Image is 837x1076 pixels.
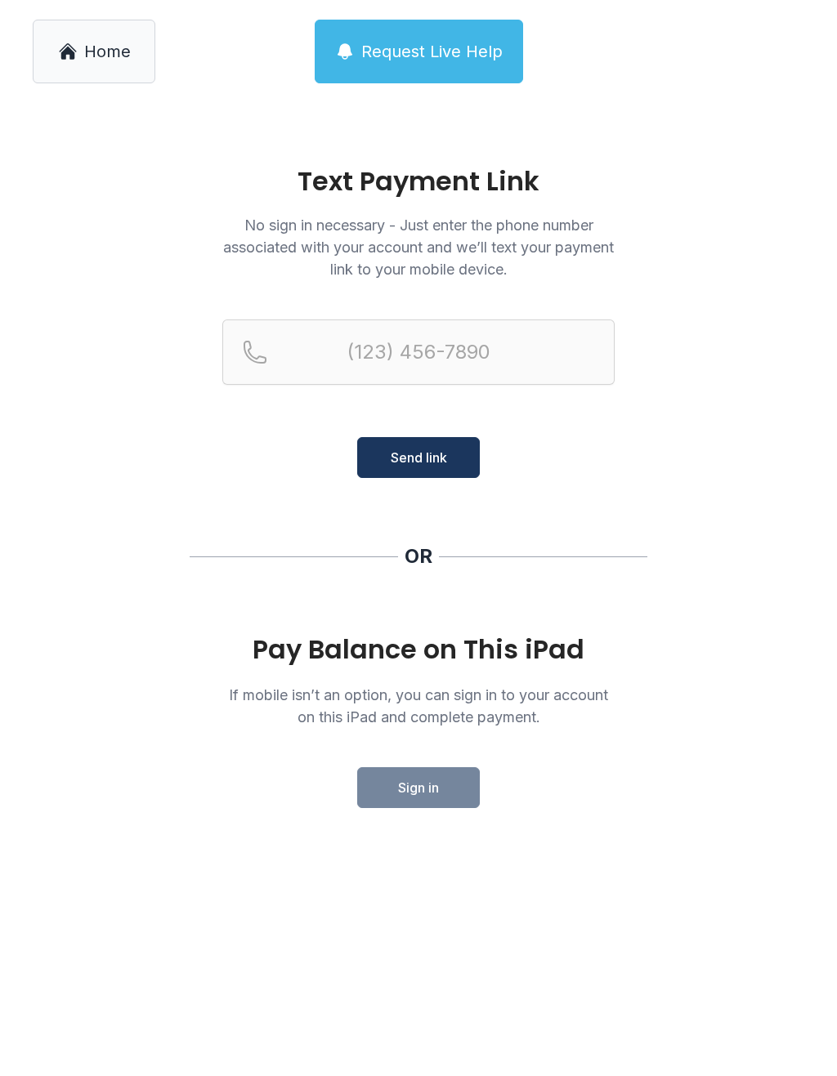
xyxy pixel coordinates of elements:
div: Pay Balance on This iPad [222,635,615,664]
p: No sign in necessary - Just enter the phone number associated with your account and we’ll text yo... [222,214,615,280]
span: Sign in [398,778,439,797]
p: If mobile isn’t an option, you can sign in to your account on this iPad and complete payment. [222,684,615,728]
span: Send link [391,448,447,467]
h1: Text Payment Link [222,168,615,194]
span: Home [84,40,131,63]
span: Request Live Help [361,40,503,63]
div: OR [405,543,432,569]
input: Reservation phone number [222,319,615,385]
